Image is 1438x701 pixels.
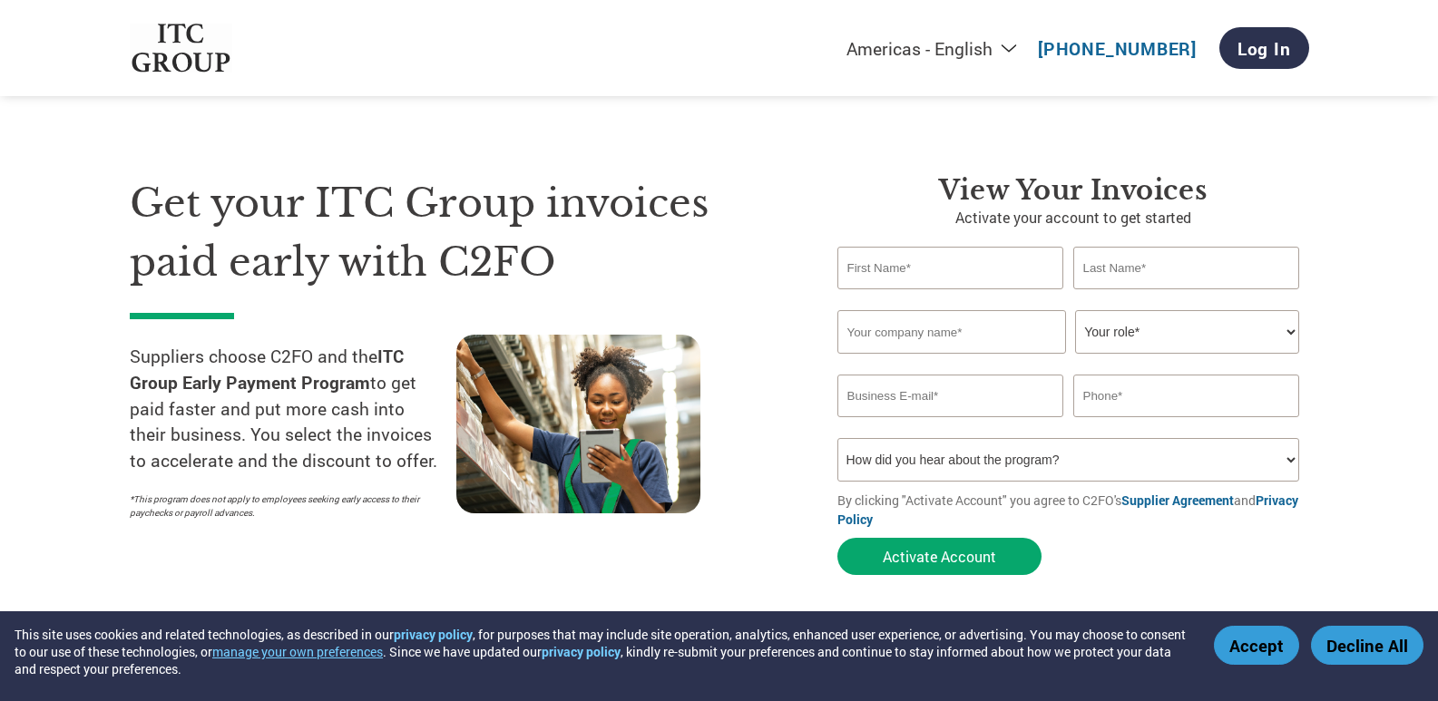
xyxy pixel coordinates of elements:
a: Supplier Agreement [1121,492,1234,509]
input: Phone* [1073,375,1300,417]
input: First Name* [837,247,1064,289]
input: Your company name* [837,310,1066,354]
div: Inavlid Phone Number [1073,419,1300,431]
a: Log In [1219,27,1309,69]
img: supply chain worker [456,335,700,513]
button: Activate Account [837,538,1042,575]
button: manage your own preferences [212,643,383,660]
div: Invalid company name or company name is too long [837,355,1300,367]
p: Activate your account to get started [837,207,1309,229]
img: ITC Group [130,24,233,73]
h3: View Your Invoices [837,174,1309,207]
div: This site uses cookies and related technologies, as described in our , for purposes that may incl... [15,626,1188,677]
strong: ITC Group Early Payment Program [130,345,404,394]
select: Title/Role [1075,310,1299,354]
input: Invalid Email format [837,375,1064,417]
button: Decline All [1311,626,1423,665]
div: Invalid first name or first name is too long [837,291,1064,303]
p: Suppliers choose C2FO and the to get paid faster and put more cash into their business. You selec... [130,344,456,474]
h1: Get your ITC Group invoices paid early with C2FO [130,174,783,291]
input: Last Name* [1073,247,1300,289]
p: *This program does not apply to employees seeking early access to their paychecks or payroll adva... [130,492,438,520]
div: Invalid last name or last name is too long [1073,291,1300,303]
p: By clicking "Activate Account" you agree to C2FO's and [837,491,1309,529]
a: privacy policy [394,626,473,643]
a: Privacy Policy [837,492,1298,528]
button: Accept [1214,626,1299,665]
div: Inavlid Email Address [837,419,1064,431]
a: privacy policy [542,643,621,660]
a: [PHONE_NUMBER] [1038,37,1197,60]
